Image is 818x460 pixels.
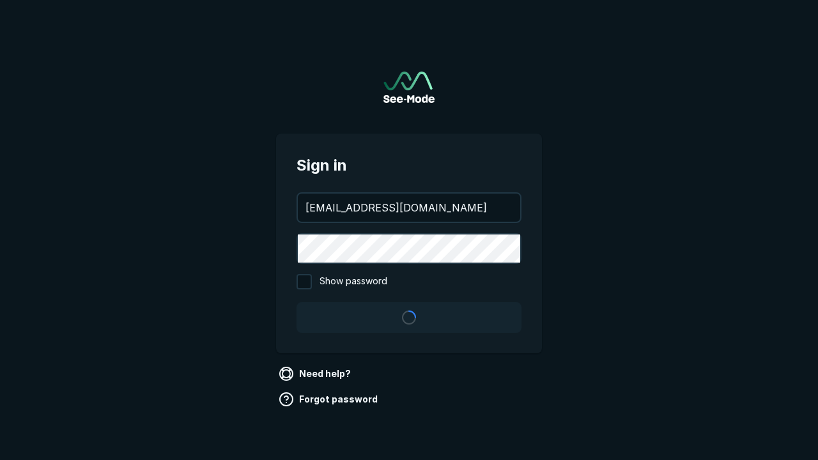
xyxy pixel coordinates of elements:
a: Need help? [276,364,356,384]
input: your@email.com [298,194,520,222]
img: See-Mode Logo [383,72,435,103]
span: Show password [320,274,387,289]
a: Forgot password [276,389,383,410]
span: Sign in [297,154,521,177]
a: Go to sign in [383,72,435,103]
